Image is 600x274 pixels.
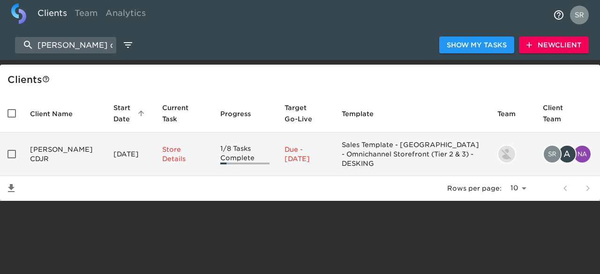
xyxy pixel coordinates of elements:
[11,3,26,24] img: logo
[285,102,315,125] span: Calculated based on the start date and the duration of all Tasks contained in this Hub.
[574,146,591,163] img: naresh.bodla@cdk.com
[220,108,263,119] span: Progress
[497,108,528,119] span: Team
[342,108,386,119] span: Template
[543,102,592,125] span: Client Team
[162,102,193,125] span: This is the next Task in this Hub that should be completed
[497,145,528,163] div: kevin.lo@roadster.com
[15,37,116,53] input: search
[526,39,581,51] span: New Client
[285,145,327,163] p: Due - [DATE]
[447,184,502,193] p: Rows per page:
[30,108,85,119] span: Client Name
[543,145,592,163] div: sreeramsarma.gvs@cdk.com, amanda.crookshanks@drivereineke.com, naresh.bodla@cdk.com
[334,133,490,176] td: Sales Template - [GEOGRAPHIC_DATA] - Omnichannel Storefront (Tier 2 & 3) - DESKING
[558,145,577,163] div: A
[498,146,515,163] img: kevin.lo@roadster.com
[22,133,106,176] td: [PERSON_NAME] CDJR
[439,37,514,54] button: Show My Tasks
[102,3,150,26] a: Analytics
[34,3,71,26] a: Clients
[213,133,277,176] td: 1/8 Tasks Complete
[505,181,530,195] select: rows per page
[42,75,50,83] svg: This is a list of all of your clients and clients shared with you
[120,37,136,53] button: edit
[162,102,205,125] span: Current Task
[544,146,561,163] img: sreeramsarma.gvs@cdk.com
[447,39,507,51] span: Show My Tasks
[547,4,570,26] button: notifications
[106,133,155,176] td: [DATE]
[162,145,205,163] p: Store Details
[71,3,102,26] a: Team
[7,72,596,87] div: Client s
[285,102,327,125] span: Target Go-Live
[519,37,589,54] button: NewClient
[113,102,148,125] span: Start Date
[570,6,589,24] img: Profile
